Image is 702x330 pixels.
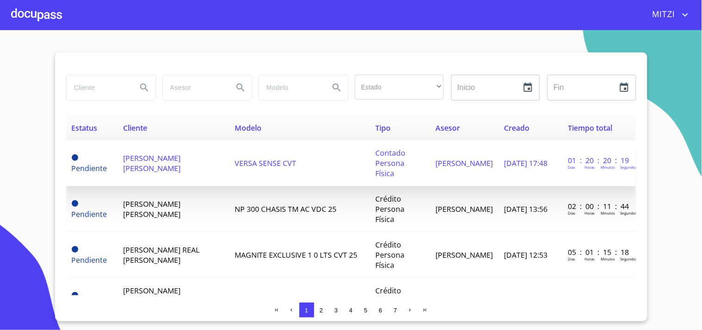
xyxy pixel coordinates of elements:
[568,155,630,165] p: 01 : 20 : 20 : 19
[67,75,130,100] input: search
[375,123,391,133] span: Tipo
[133,76,155,99] button: Search
[375,240,404,270] span: Crédito Persona Física
[620,210,637,216] p: Segundos
[601,165,615,170] p: Minutos
[235,123,262,133] span: Modelo
[299,303,314,317] button: 1
[620,256,637,261] p: Segundos
[504,123,529,133] span: Creado
[329,303,344,317] button: 3
[72,255,107,265] span: Pendiente
[394,307,397,314] span: 7
[123,123,147,133] span: Cliente
[568,247,630,257] p: 05 : 01 : 15 : 18
[235,204,337,214] span: NP 300 CHASIS TM AC VDC 25
[568,201,630,211] p: 02 : 00 : 11 : 44
[568,256,575,261] p: Dias
[72,209,107,219] span: Pendiente
[235,250,358,260] span: MAGNITE EXCLUSIVE 1 0 LTS CVT 25
[379,307,382,314] span: 6
[344,303,359,317] button: 4
[364,307,367,314] span: 5
[584,210,595,216] p: Horas
[72,200,78,207] span: Pendiente
[230,76,252,99] button: Search
[373,303,388,317] button: 6
[72,292,78,298] span: Pendiente
[320,307,323,314] span: 2
[504,204,547,214] span: [DATE] 13:56
[601,256,615,261] p: Minutos
[123,153,180,173] span: [PERSON_NAME] [PERSON_NAME]
[620,165,637,170] p: Segundos
[355,75,444,100] div: ​
[435,250,493,260] span: [PERSON_NAME]
[335,307,338,314] span: 3
[375,194,404,224] span: Crédito Persona Física
[568,210,575,216] p: Dias
[375,286,404,316] span: Crédito Persona Física
[72,163,107,173] span: Pendiente
[435,158,493,168] span: [PERSON_NAME]
[568,123,612,133] span: Tiempo total
[504,158,547,168] span: [DATE] 17:48
[568,293,630,303] p: 06 : 21 : 38 : 20
[375,148,405,178] span: Contado Persona Física
[326,76,348,99] button: Search
[646,7,680,22] span: MITZI
[584,165,595,170] p: Horas
[72,246,78,253] span: Pendiente
[259,75,322,100] input: search
[123,245,199,265] span: [PERSON_NAME] REAL [PERSON_NAME]
[349,307,353,314] span: 4
[123,199,180,219] span: [PERSON_NAME] [PERSON_NAME]
[568,165,575,170] p: Dias
[163,75,226,100] input: search
[435,123,460,133] span: Asesor
[601,210,615,216] p: Minutos
[359,303,373,317] button: 5
[435,204,493,214] span: [PERSON_NAME]
[72,154,78,161] span: Pendiente
[72,123,98,133] span: Estatus
[123,286,180,316] span: [PERSON_NAME] [PERSON_NAME] [PERSON_NAME]
[388,303,403,317] button: 7
[584,256,595,261] p: Horas
[504,250,547,260] span: [DATE] 12:53
[235,158,297,168] span: VERSA SENSE CVT
[314,303,329,317] button: 2
[305,307,308,314] span: 1
[646,7,691,22] button: account of current user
